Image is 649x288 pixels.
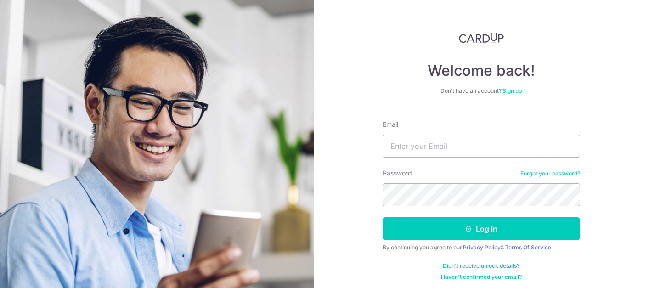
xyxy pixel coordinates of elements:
input: Enter your Email [383,135,580,158]
a: Forgot your password? [520,170,580,177]
div: Don’t have an account? [383,87,580,95]
img: CardUp Logo [459,32,504,43]
a: Privacy Policy [463,244,501,251]
a: Didn't receive unlock details? [443,262,519,270]
div: By continuing you agree to our & [383,244,580,251]
label: Password [383,169,412,178]
button: Log in [383,217,580,240]
h4: Welcome back! [383,62,580,80]
a: Sign up [502,87,522,94]
a: Terms Of Service [505,244,551,251]
label: Email [383,120,398,129]
a: Haven't confirmed your email? [441,273,522,281]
